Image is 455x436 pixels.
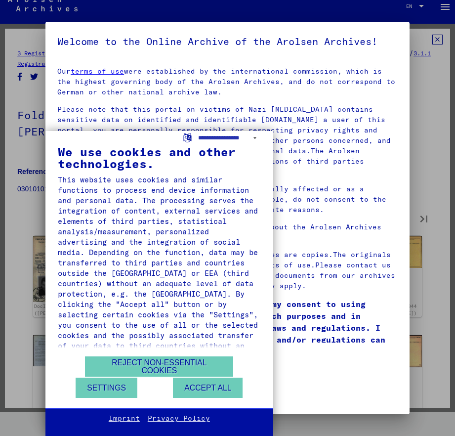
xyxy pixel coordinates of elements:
[76,378,137,398] button: Settings
[109,414,140,424] a: Imprint
[58,174,261,361] div: This website uses cookies and similar functions to process end device information and personal da...
[173,378,243,398] button: Accept all
[148,414,210,424] a: Privacy Policy
[85,356,233,377] button: Reject non-essential cookies
[58,146,261,170] div: We use cookies and other technologies.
